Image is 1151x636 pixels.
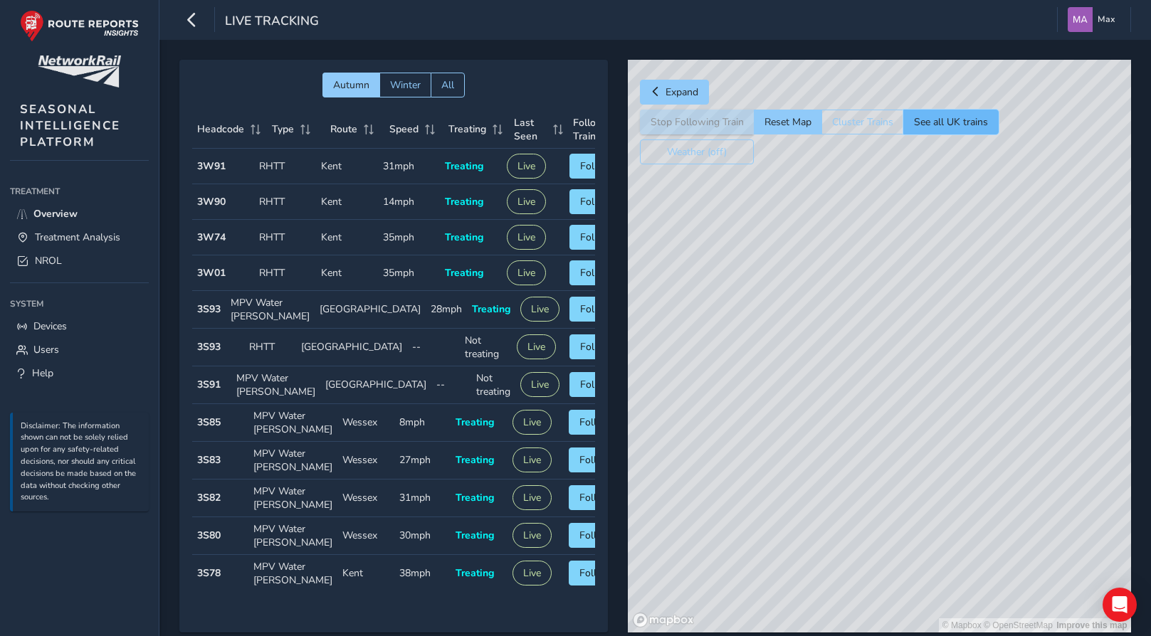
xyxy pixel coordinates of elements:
[10,249,149,272] a: NROL
[330,122,357,136] span: Route
[33,207,78,221] span: Overview
[10,226,149,249] a: Treatment Analysis
[456,529,494,542] span: Treating
[337,479,394,517] td: Wessex
[197,340,221,354] strong: 3S93
[248,517,337,555] td: MPV Water [PERSON_NAME]
[254,184,316,220] td: RHTT
[569,297,622,322] button: Follow
[197,302,221,316] strong: 3S93
[569,334,622,359] button: Follow
[520,372,559,397] button: Live
[580,302,611,316] span: Follow
[378,149,440,184] td: 31mph
[10,181,149,202] div: Treatment
[441,78,454,92] span: All
[254,220,316,255] td: RHTT
[378,255,440,291] td: 35mph
[197,266,226,280] strong: 3W01
[520,297,559,322] button: Live
[272,122,294,136] span: Type
[378,220,440,255] td: 35mph
[10,314,149,338] a: Devices
[507,260,546,285] button: Live
[1103,588,1137,622] div: Open Intercom Messenger
[445,159,483,173] span: Treating
[513,447,552,472] button: Live
[1068,7,1120,32] button: Max
[569,410,621,435] button: Follow
[514,116,548,143] span: Last Seen
[296,329,407,366] td: [GEOGRAPHIC_DATA]
[248,404,337,442] td: MPV Water [PERSON_NAME]
[456,415,494,429] span: Treating
[394,555,451,593] td: 38mph
[517,334,556,359] button: Live
[337,404,394,442] td: Wessex
[197,453,221,467] strong: 3S83
[21,420,142,504] p: Disclaimer: The information shown can not be solely relied upon for any safety-related decisions,...
[248,479,337,517] td: MPV Water [PERSON_NAME]
[579,566,611,580] span: Follow
[197,378,221,391] strong: 3S91
[580,266,611,280] span: Follow
[426,291,467,329] td: 28mph
[460,329,512,366] td: Not treating
[569,154,622,179] button: Follow
[10,202,149,226] a: Overview
[35,254,62,267] span: NROL
[248,555,337,593] td: MPV Water [PERSON_NAME]
[580,230,611,244] span: Follow
[226,291,315,329] td: MPV Water [PERSON_NAME]
[573,116,607,143] span: Follow Train
[569,447,621,472] button: Follow
[431,73,465,97] button: All
[337,555,394,593] td: Kent
[569,561,621,585] button: Follow
[580,159,611,173] span: Follow
[445,195,483,208] span: Treating
[389,122,419,136] span: Speed
[197,195,226,208] strong: 3W90
[197,122,244,136] span: Headcode
[580,378,611,391] span: Follow
[456,453,494,467] span: Treating
[225,12,319,32] span: Live Tracking
[38,55,121,88] img: customer logo
[507,189,546,214] button: Live
[20,101,120,150] span: SEASONAL INTELLIGENCE PLATFORM
[394,404,451,442] td: 8mph
[579,491,611,504] span: Follow
[20,10,139,42] img: rr logo
[445,266,483,280] span: Treating
[569,523,621,548] button: Follow
[316,149,378,184] td: Kent
[507,154,546,179] button: Live
[33,319,67,333] span: Devices
[197,529,221,542] strong: 3S80
[197,159,226,173] strong: 3W91
[320,366,431,404] td: [GEOGRAPHIC_DATA]
[471,366,515,404] td: Not treating
[394,479,451,517] td: 31mph
[35,230,120,244] span: Treatment Analysis
[197,415,221,429] strong: 3S85
[666,85,698,99] span: Expand
[640,80,709,105] button: Expand
[569,372,622,397] button: Follow
[579,415,611,429] span: Follow
[197,230,226,244] strong: 3W74
[231,366,320,404] td: MPV Water [PERSON_NAME]
[316,255,378,291] td: Kent
[32,366,53,380] span: Help
[407,329,459,366] td: --
[507,225,546,250] button: Live
[10,361,149,385] a: Help
[456,566,494,580] span: Treating
[315,291,426,329] td: [GEOGRAPHIC_DATA]
[390,78,421,92] span: Winter
[579,453,611,467] span: Follow
[379,73,431,97] button: Winter
[248,442,337,479] td: MPV Water [PERSON_NAME]
[316,184,378,220] td: Kent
